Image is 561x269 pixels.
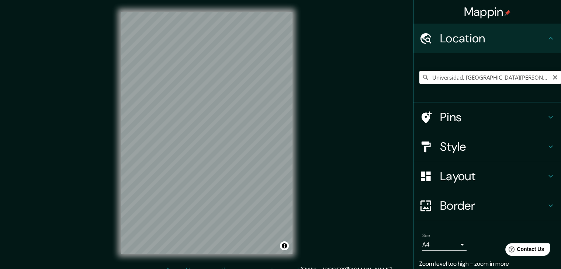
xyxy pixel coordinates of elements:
button: Toggle attribution [280,241,289,250]
p: Zoom level too high - zoom in more [419,259,555,268]
div: Layout [413,161,561,191]
label: Size [422,233,430,239]
iframe: Help widget launcher [495,240,553,261]
div: Border [413,191,561,220]
h4: Border [440,198,546,213]
div: Style [413,132,561,161]
h4: Mappin [464,4,511,19]
div: Location [413,24,561,53]
h4: Location [440,31,546,46]
h4: Style [440,139,546,154]
h4: Pins [440,110,546,125]
div: Pins [413,102,561,132]
div: A4 [422,239,467,251]
canvas: Map [121,12,292,254]
input: Pick your city or area [419,71,561,84]
h4: Layout [440,169,546,184]
button: Clear [552,73,558,80]
img: pin-icon.png [505,10,510,16]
